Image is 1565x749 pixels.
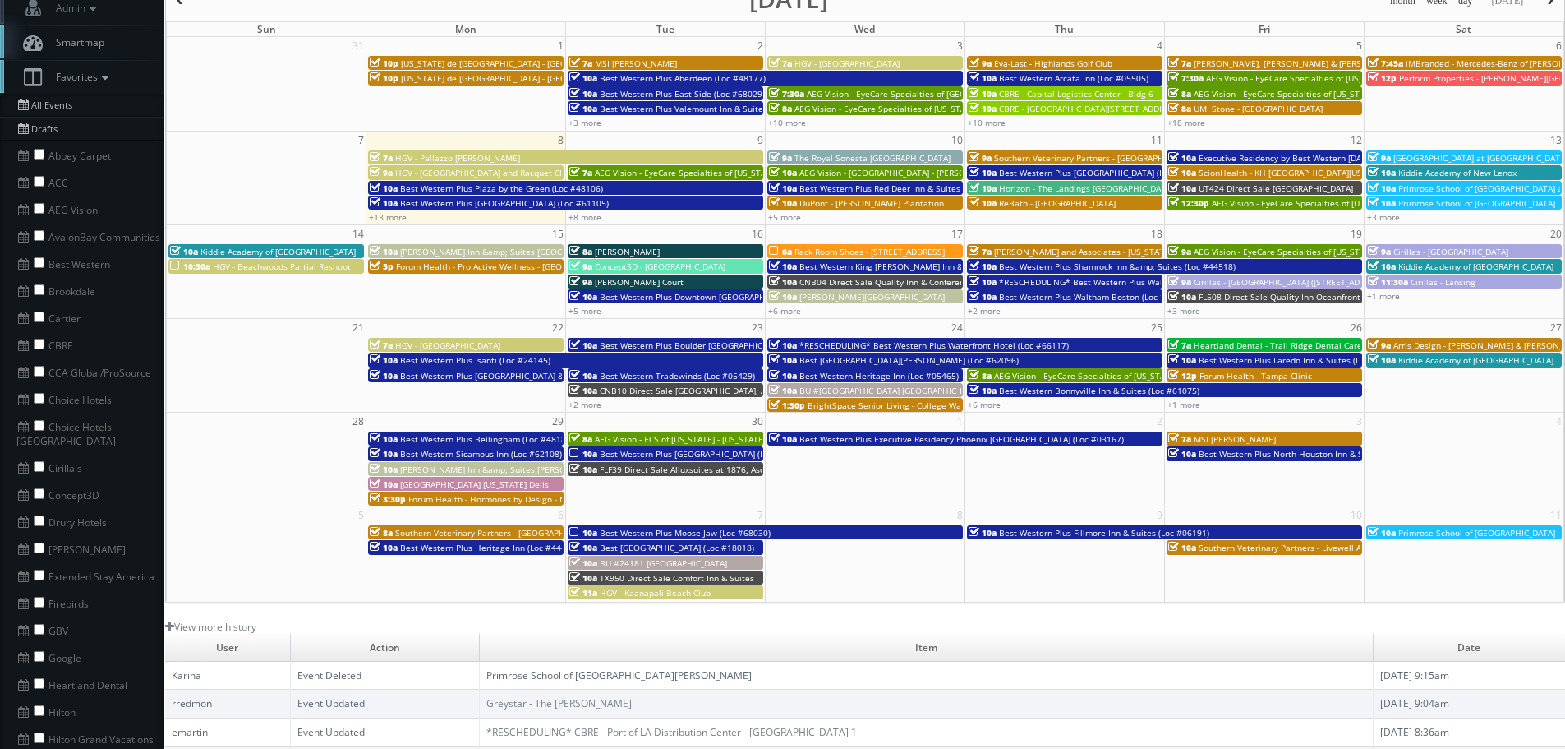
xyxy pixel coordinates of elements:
span: Sun [257,22,276,36]
span: ReBath - [GEOGRAPHIC_DATA] [999,197,1116,209]
span: Kiddie Academy of [GEOGRAPHIC_DATA] [200,246,356,257]
a: Greystar - The [PERSON_NAME] [486,696,632,710]
span: MSI [PERSON_NAME] [595,58,677,69]
span: 10p [370,72,398,84]
span: Cirillas - [GEOGRAPHIC_DATA] ([STREET_ADDRESS]) [1194,276,1390,288]
span: BU #24181 [GEOGRAPHIC_DATA] [600,557,727,569]
span: 17 [950,225,964,243]
span: 11 [1549,506,1563,524]
span: 10a [969,291,997,303]
span: Forum Health - Tampa Clinic [1199,370,1312,381]
td: Event Deleted [290,662,479,690]
a: View more history [165,620,256,634]
span: [PERSON_NAME] Court [595,276,684,288]
span: 10a [969,276,997,288]
span: 8a [769,246,792,257]
span: 9a [569,261,592,272]
span: 10a [370,246,398,257]
span: 1:30p [769,400,805,411]
span: Best Western Plus Valemount Inn & Suites (Loc #62120) [600,103,821,114]
span: 10a [769,354,797,366]
span: Best Western Plus Executive Residency Phoenix [GEOGRAPHIC_DATA] (Loc #03167) [799,433,1124,445]
a: +1 more [1367,290,1400,302]
span: 10a [569,448,597,460]
span: 10a [569,542,597,553]
span: [GEOGRAPHIC_DATA] [US_STATE] Dells [400,479,549,490]
span: *RESCHEDULING* Best Western Plus Waterfront Hotel (Loc #66117) [799,340,1069,351]
span: CNB04 Direct Sale Quality Inn & Conference Center [799,276,1002,288]
span: 2 [1155,413,1164,430]
span: 1 [556,37,565,54]
span: Best Western Plus Shamrock Inn &amp; Suites (Loc #44518) [999,261,1236,272]
a: +3 more [1367,211,1400,223]
span: Best Western Plus Bellingham (Loc #48188) [400,433,573,445]
span: 10a [769,197,797,209]
a: +2 more [968,305,1001,317]
span: 8a [1168,103,1191,114]
span: Admin [48,1,100,15]
span: 16 [750,225,765,243]
td: Action [290,634,479,662]
td: Event Updated [290,690,479,718]
span: Forum Health - Pro Active Wellness - [GEOGRAPHIC_DATA] [396,261,623,272]
span: 10a [370,433,398,445]
span: 7 [756,506,765,524]
span: 10a [969,183,997,194]
span: [PERSON_NAME], [PERSON_NAME] & [PERSON_NAME], LLC - [GEOGRAPHIC_DATA] [1194,58,1510,69]
td: [DATE] 8:36am [1373,718,1565,746]
td: emartin [165,718,290,746]
span: Kiddie Academy of [GEOGRAPHIC_DATA] [1398,261,1553,272]
span: 26 [1349,319,1364,336]
span: Best Western Heritage Inn (Loc #05465) [799,370,959,381]
span: Best Western Plus [GEOGRAPHIC_DATA] (Loc #50153) [600,448,808,460]
span: 10a [1368,354,1396,366]
span: CBRE - [GEOGRAPHIC_DATA][STREET_ADDRESS][GEOGRAPHIC_DATA] [999,103,1262,114]
span: 7a [370,152,393,164]
a: +1 more [1167,399,1200,410]
span: Best Western Plus Heritage Inn (Loc #44463) [400,542,578,553]
span: [PERSON_NAME] and Associates - [US_STATE][GEOGRAPHIC_DATA] [994,246,1252,257]
span: Best Western Plus [GEOGRAPHIC_DATA] & Suites (Loc #61086) [400,370,644,381]
span: CNB10 Direct Sale [GEOGRAPHIC_DATA], Ascend Hotel Collection [600,385,855,396]
span: 10a [569,527,597,539]
span: 10a [769,433,797,445]
span: 10a [1368,167,1396,178]
span: Kiddie Academy of New Lenox [1398,167,1517,178]
span: 11:30a [1368,276,1408,288]
span: 9a [1368,246,1391,257]
span: 29 [550,413,565,430]
span: 9a [370,167,393,178]
span: 10a [769,261,797,272]
a: +2 more [568,399,601,410]
span: 10a [969,167,997,178]
span: 10a [969,261,997,272]
span: Best Western Plus Fillmore Inn & Suites (Loc #06191) [999,527,1209,539]
span: 7:30a [1168,72,1204,84]
span: 23 [750,319,765,336]
span: AEG Vision - EyeCare Specialties of [US_STATE] – [PERSON_NAME] Eye Care [1194,246,1488,257]
td: Karina [165,662,290,690]
span: 10a [769,291,797,303]
a: +6 more [768,305,801,317]
span: Best Western Plus Boulder [GEOGRAPHIC_DATA] (Loc #06179) [600,340,842,351]
a: +3 more [1167,305,1200,317]
span: 3:30p [370,493,406,505]
span: 10a [370,464,398,475]
span: 10a [370,183,398,194]
span: Heartland Dental - Trail Ridge Dental Care [1194,340,1362,351]
span: 4 [1155,37,1164,54]
span: 11 [1149,132,1164,149]
span: MSI [PERSON_NAME] [1194,433,1276,445]
span: HGV - Pallazzo [PERSON_NAME] [395,152,520,164]
span: Tue [656,22,674,36]
span: AEG Vision - EyeCare Specialties of [US_STATE] – EyeCare in [GEOGRAPHIC_DATA] [595,167,912,178]
span: AEG Vision - EyeCare Specialties of [US_STATE] – [PERSON_NAME] Vision [1206,72,1489,84]
span: 7a [1168,58,1191,69]
span: 8a [569,433,592,445]
span: FL508 Direct Sale Quality Inn Oceanfront [1199,291,1360,303]
span: 8a [569,246,592,257]
td: Event Updated [290,718,479,746]
span: 10p [370,58,398,69]
span: 10a [370,542,398,553]
span: 9a [969,152,992,164]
